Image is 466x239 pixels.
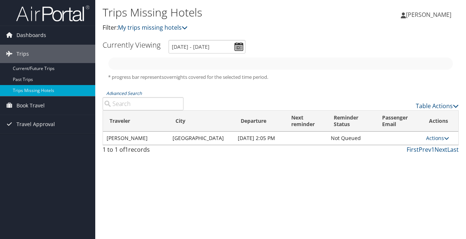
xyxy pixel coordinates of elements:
[103,5,340,20] h1: Trips Missing Hotels
[16,45,29,63] span: Trips
[426,135,449,141] a: Actions
[169,40,245,54] input: [DATE] - [DATE]
[108,74,453,81] h5: * progress bar represents overnights covered for the selected time period.
[234,111,285,132] th: Departure: activate to sort column descending
[103,111,169,132] th: Traveler: activate to sort column ascending
[422,111,458,132] th: Actions
[16,96,45,115] span: Book Travel
[16,115,55,133] span: Travel Approval
[125,146,128,154] span: 1
[169,111,234,132] th: City: activate to sort column ascending
[103,145,184,158] div: 1 to 1 of records
[376,111,422,132] th: Passenger Email: activate to sort column ascending
[103,97,184,110] input: Advanced Search
[285,111,327,132] th: Next reminder
[234,132,285,145] td: [DATE] 2:05 PM
[103,40,160,50] h3: Currently Viewing
[431,146,434,154] a: 1
[169,132,234,145] td: [GEOGRAPHIC_DATA]
[419,146,431,154] a: Prev
[434,146,447,154] a: Next
[16,26,46,44] span: Dashboards
[103,23,340,33] p: Filter:
[407,146,419,154] a: First
[16,5,89,22] img: airportal-logo.png
[103,132,169,145] td: [PERSON_NAME]
[106,90,142,96] a: Advanced Search
[327,132,376,145] td: Not Queued
[406,11,451,19] span: [PERSON_NAME]
[416,102,459,110] a: Table Actions
[401,4,459,26] a: [PERSON_NAME]
[327,111,376,132] th: Reminder Status
[118,23,188,32] a: My trips missing hotels
[447,146,459,154] a: Last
